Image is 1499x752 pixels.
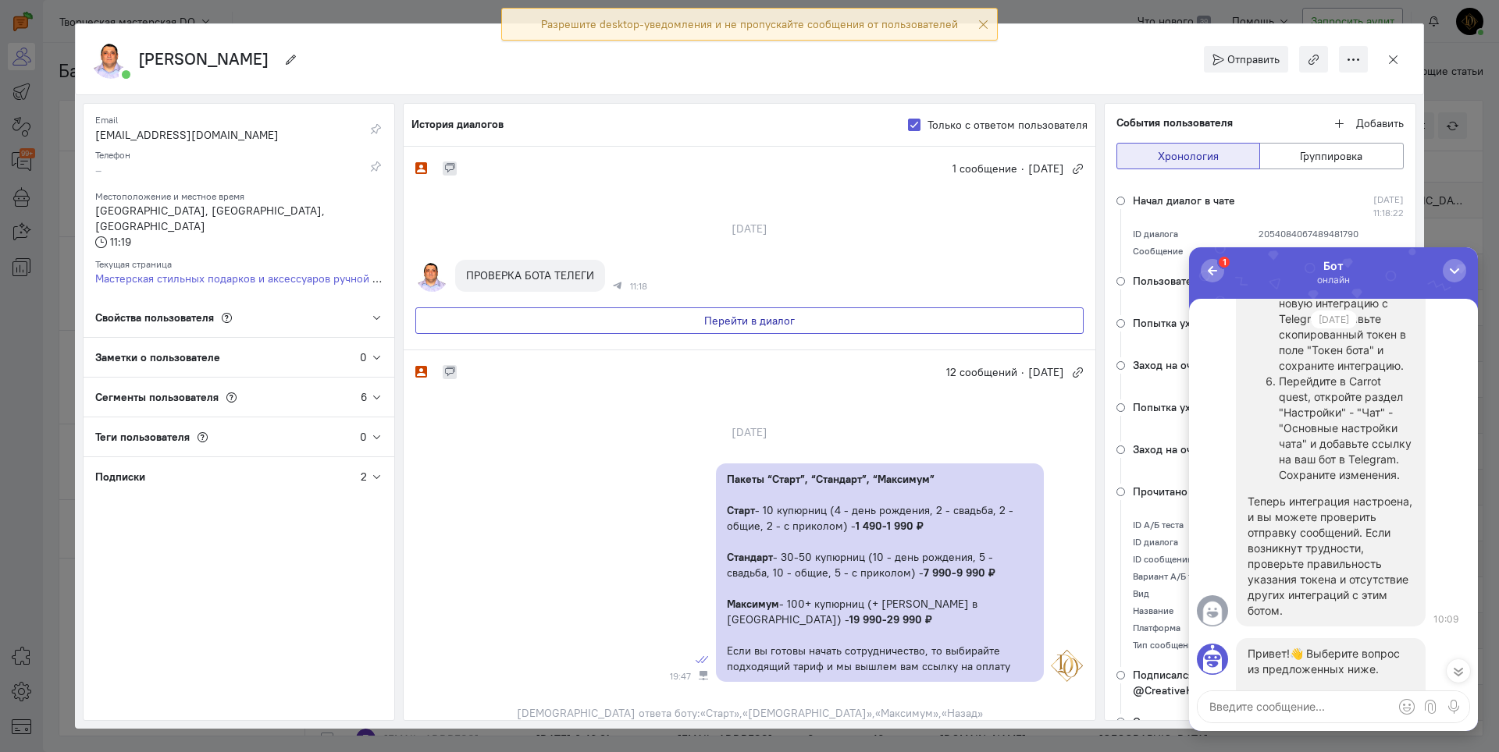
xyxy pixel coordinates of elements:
[1133,244,1255,257] div: Сообщение
[942,706,983,720] span: «Назад»
[1259,228,1358,239] span: 2054084067489481790
[1356,116,1404,130] span: Добавить
[1333,115,1404,131] button: Добавить
[1133,484,1248,499] div: Прочитано сообщение
[1028,364,1064,380] span: [DATE]
[541,16,958,32] div: Разрешите desktop-уведомления и не пропускайте сообщения от пользователей
[742,706,875,720] span: «[DEMOGRAPHIC_DATA]»
[1133,535,1255,548] div: ID диалога
[128,26,161,40] div: онлайн
[1373,193,1404,206] div: [DATE]
[1133,638,1255,651] div: Тип сообщения
[613,281,622,290] div: Telegram
[1116,117,1233,129] h5: События пользователя
[244,366,269,378] span: 10:09
[253,448,276,471] button: Голосовое сообщение
[1133,667,1362,698] div: Подписался на Telegram-бота @CreativeHearth_bot
[946,364,1017,380] span: 12 сообщений
[84,457,361,496] div: Подписки
[360,429,367,445] div: 0
[924,566,995,580] strong: 7 990-9 990 ₽
[361,389,367,405] div: 6
[1133,193,1235,208] div: Начал диалог в чате
[739,706,742,720] span: ,
[1300,149,1362,163] span: Группировка
[1133,442,1202,457] div: Заход на очаг
[1021,161,1024,176] span: ·
[30,9,41,20] div: 1
[714,218,785,239] div: [DATE]
[1028,161,1064,176] span: [DATE]
[95,127,314,147] div: [EMAIL_ADDRESS][DOMAIN_NAME]
[952,161,1017,176] span: 1 сообщение
[128,12,161,26] div: Бот
[415,307,1084,334] button: Перейти в диалог
[122,63,168,81] div: [DATE]
[630,281,647,292] span: 11:18
[360,349,367,365] div: 0
[59,399,225,430] p: Привет!👋 Выберите вопрос из предложенных ниже.
[1373,206,1404,219] div: 11:18:22
[849,612,932,626] strong: 19 990-29 990 ₽
[517,706,700,720] span: [DEMOGRAPHIC_DATA] ответа боту:
[1133,604,1255,617] div: Название
[727,550,773,564] strong: Стандарт
[1133,315,1248,331] div: Попытка ухода с сайта
[95,162,314,182] div: –
[95,110,118,126] small: Email
[95,186,383,203] div: Местоположение и местное время
[1021,364,1024,380] span: ·
[727,472,935,486] strong: Пакеты “Старт”, “Стандарт”, “Максимум”
[95,430,190,444] span: Теги пользователя
[714,421,785,443] div: [DATE]
[90,126,225,236] p: Перейдите в Carrot quest, откройте раздел "Настройки" - "Чат" - "Основные настройки чата" и добав...
[727,596,1033,627] p: - 100+ купюрниц (+ [PERSON_NAME] в [GEOGRAPHIC_DATA]) -
[1133,399,1248,415] div: Попытка ухода с сайта
[1259,245,1366,257] span: ПРОВЕРКА БОТА ТЕЛЕГИ
[1133,227,1255,240] div: ID диалога
[1133,714,1255,729] div: Отправлено сообщение
[59,247,225,371] p: Теперь интеграция настроена, и вы можете проверить отправку сообщений. Если возникнут трудности, ...
[1227,52,1280,66] span: Отправить
[361,469,367,484] div: 2
[1133,357,1202,373] div: Заход на очаг
[95,204,325,233] span: [GEOGRAPHIC_DATA], [GEOGRAPHIC_DATA], [GEOGRAPHIC_DATA]
[727,597,779,611] strong: Максимум
[670,671,691,682] span: 19:47
[95,145,130,161] small: Телефон
[872,706,875,720] span: ,
[700,706,742,720] span: «Старт»
[95,271,463,286] a: Мастерская стильных подарков и аксессуаров ручной работы из дерева
[138,50,269,68] h3: [PERSON_NAME]
[95,254,383,271] div: Текущая страница
[95,310,214,325] span: Свойства пользователя
[1204,46,1288,73] button: Отправить
[91,40,130,79] img: 1062780282127516908-8690-78xqz509q5lnvjm530kz.jpg
[856,519,924,533] strong: 1 490-1 990 ₽
[928,117,1088,133] label: Только с ответом пользователя
[411,119,504,130] h5: История диалогов
[1158,149,1219,163] span: Хронология
[875,706,942,720] span: «Максимум»
[416,260,448,292] img: 1062780282127516908-8690-78xqz509q5lnvjm530kz.jpg
[110,235,131,249] span: 11:19
[1133,273,1243,289] div: Пользователь склеен
[1133,587,1255,600] div: Вид
[727,503,755,517] strong: Старт
[727,502,1033,534] p: - 10 купюрниц (4 - день рождения, 2 - свадьба, 2 - общие, 2 - с приколом) -
[466,268,594,283] div: ПРОВЕРКА БОТА ТЕЛЕГИ
[1133,569,1255,583] div: Вариант А/Б теста
[1133,621,1255,634] div: Платформа
[727,643,1033,674] p: Если вы готовы начать сотрудничество, то выбирайте подходящий тариф и мы вышлем вам ссылку на оплату
[1133,518,1255,531] div: ID А/Б теста
[95,390,219,404] span: Сегменты пользователя
[727,549,1033,580] p: - 30-50 купюрниц (10 - день рождения, 5 - свадьба, 10 - общие, 5 - с приколом) -
[699,671,708,680] div: Чат-бот
[84,338,360,377] div: Заметки о пользователе
[938,706,942,720] span: ,
[12,12,35,35] button: 1
[1133,552,1255,566] div: ID сообщения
